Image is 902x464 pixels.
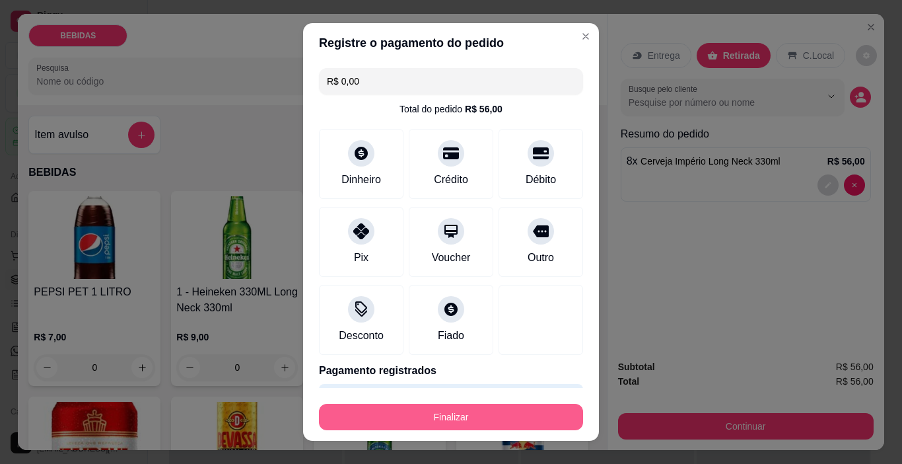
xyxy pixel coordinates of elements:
[319,404,583,430] button: Finalizar
[528,250,554,266] div: Outro
[327,68,575,95] input: Ex.: hambúrguer de cordeiro
[438,328,464,344] div: Fiado
[303,23,599,63] header: Registre o pagamento do pedido
[526,172,556,188] div: Débito
[465,102,503,116] div: R$ 56,00
[432,250,471,266] div: Voucher
[341,172,381,188] div: Dinheiro
[399,102,503,116] div: Total do pedido
[339,328,384,344] div: Desconto
[354,250,368,266] div: Pix
[434,172,468,188] div: Crédito
[319,363,583,379] p: Pagamento registrados
[575,26,596,47] button: Close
